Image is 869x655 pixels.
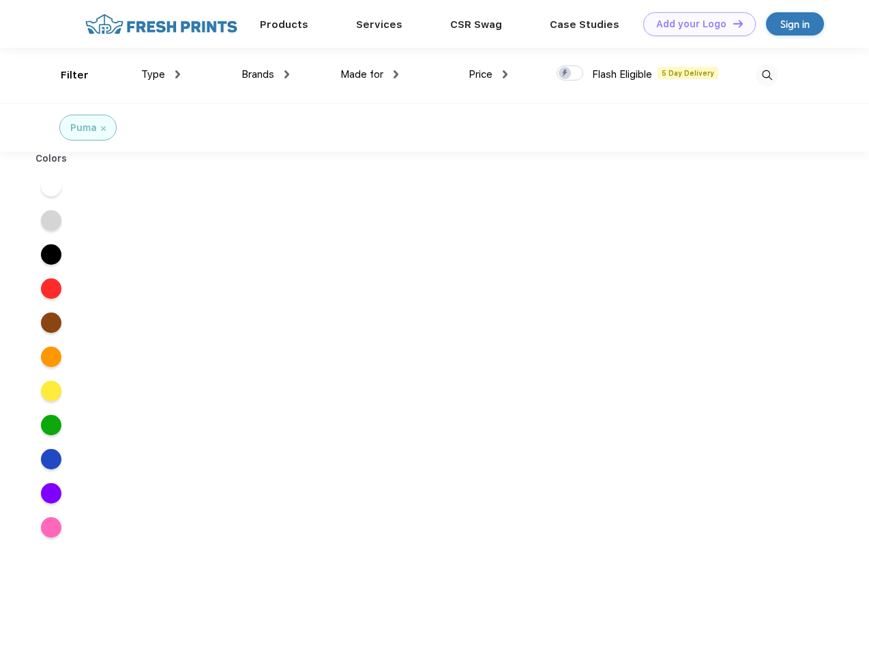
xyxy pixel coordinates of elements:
[284,70,289,78] img: dropdown.png
[733,20,743,27] img: DT
[141,68,165,81] span: Type
[503,70,507,78] img: dropdown.png
[101,126,106,131] img: filter_cancel.svg
[81,12,241,36] img: fo%20logo%202.webp
[469,68,492,81] span: Price
[394,70,398,78] img: dropdown.png
[241,68,274,81] span: Brands
[25,151,78,166] div: Colors
[450,18,502,31] a: CSR Swag
[766,12,824,35] a: Sign in
[260,18,308,31] a: Products
[70,121,97,135] div: Puma
[780,16,810,32] div: Sign in
[656,18,726,30] div: Add your Logo
[61,68,89,83] div: Filter
[658,67,718,79] span: 5 Day Delivery
[356,18,402,31] a: Services
[756,64,778,87] img: desktop_search.svg
[175,70,180,78] img: dropdown.png
[592,68,652,81] span: Flash Eligible
[340,68,383,81] span: Made for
